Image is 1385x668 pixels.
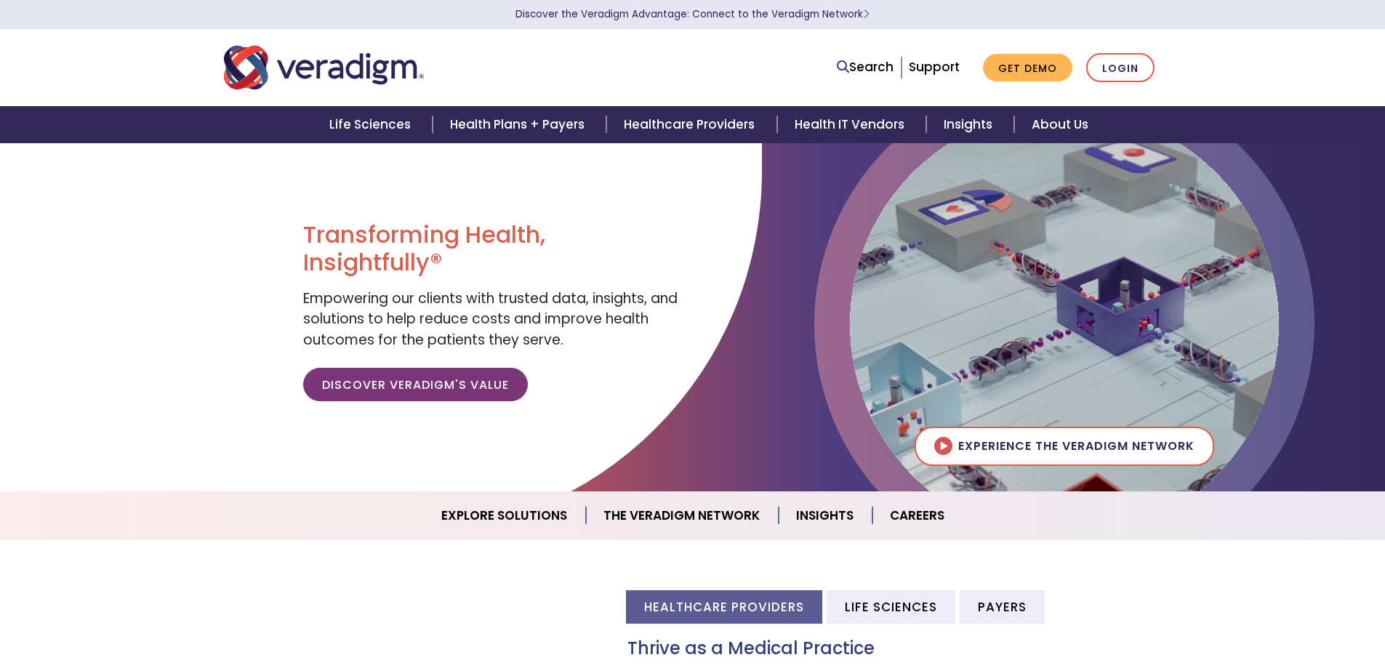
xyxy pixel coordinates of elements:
[926,106,1014,143] a: Insights
[626,590,822,623] li: Healthcare Providers
[303,289,678,350] span: Empowering our clients with trusted data, insights, and solutions to help reduce costs and improv...
[863,7,870,21] span: Learn More
[606,106,776,143] a: Healthcare Providers
[303,368,528,401] a: Discover Veradigm's Value
[983,54,1072,82] a: Get Demo
[960,590,1045,623] li: Payers
[586,497,779,534] a: The Veradigm Network
[909,58,960,76] a: Support
[433,106,606,143] a: Health Plans + Payers
[424,497,586,534] a: Explore Solutions
[779,497,872,534] a: Insights
[1014,106,1106,143] a: About Us
[827,590,955,623] li: Life Sciences
[515,7,870,21] a: Discover the Veradigm Advantage: Connect to the Veradigm NetworkLearn More
[224,44,424,92] img: Veradigm logo
[303,221,681,277] h1: Transforming Health, Insightfully®
[777,106,926,143] a: Health IT Vendors
[872,497,962,534] a: Careers
[627,638,1162,659] h3: Thrive as a Medical Practice
[312,106,433,143] a: Life Sciences
[837,57,894,77] a: Search
[1086,53,1155,83] a: Login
